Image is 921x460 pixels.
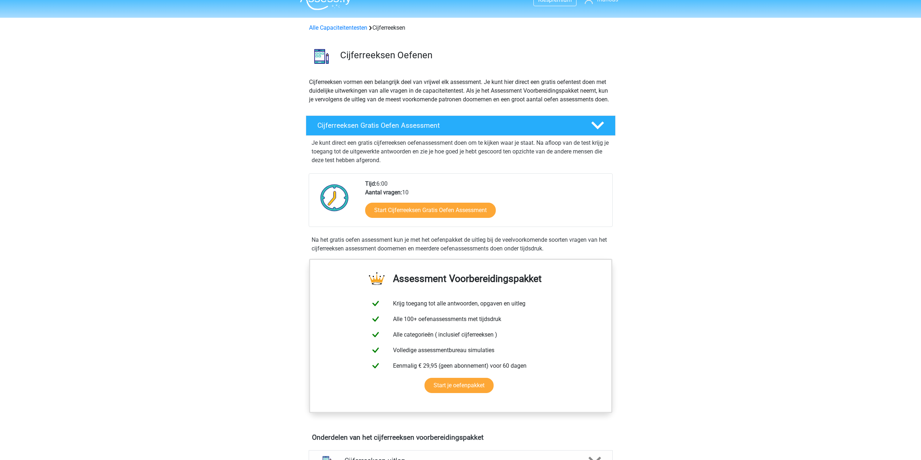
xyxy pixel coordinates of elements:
h4: Cijferreeksen Gratis Oefen Assessment [317,121,579,130]
div: 6:00 10 [360,180,612,227]
b: Aantal vragen: [365,189,402,196]
div: Na het gratis oefen assessment kun je met het oefenpakket de uitleg bij de veelvoorkomende soorte... [309,236,613,253]
p: Je kunt direct een gratis cijferreeksen oefenassessment doen om te kijken waar je staat. Na afloo... [312,139,610,165]
h4: Onderdelen van het cijferreeksen voorbereidingspakket [312,433,609,442]
img: cijferreeksen [306,41,337,72]
a: Cijferreeksen Gratis Oefen Assessment [303,115,618,136]
a: Alle Capaciteitentesten [309,24,367,31]
h3: Cijferreeksen Oefenen [340,50,610,61]
a: Start je oefenpakket [424,378,494,393]
p: Cijferreeksen vormen een belangrijk deel van vrijwel elk assessment. Je kunt hier direct een grat... [309,78,612,104]
div: Cijferreeksen [306,24,615,32]
img: Klok [316,180,353,216]
a: Start Cijferreeksen Gratis Oefen Assessment [365,203,496,218]
b: Tijd: [365,180,376,187]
